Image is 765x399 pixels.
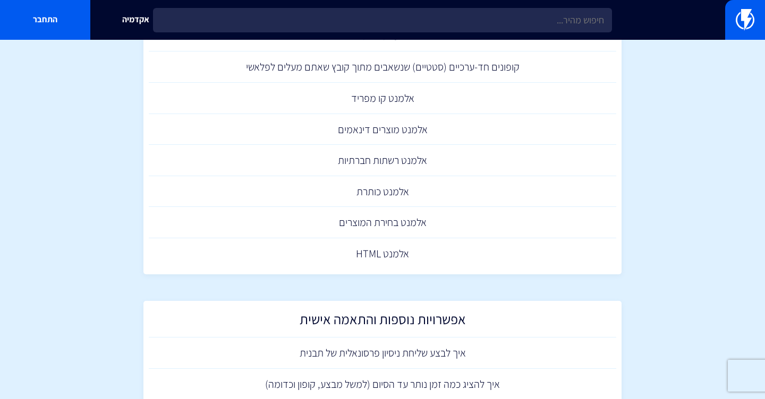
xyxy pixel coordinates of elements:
[153,8,612,32] input: חיפוש מהיר...
[154,311,611,332] h2: אפשרויות נוספות והתאמה אישית
[149,176,616,207] a: אלמנט כותרת
[149,114,616,145] a: אלמנט מוצרים דינאמים
[149,207,616,238] a: אלמנט בחירת המוצרים
[149,306,616,337] a: אפשרויות נוספות והתאמה אישית
[149,238,616,270] a: אלמנט HTML
[149,83,616,114] a: אלמנט קו מפריד
[149,51,616,83] a: קופונים חד-ערכיים (סטטיים) שנשאבים מתוך קובץ שאתם מעלים לפלאשי
[149,145,616,176] a: אלמנט רשתות חברתיות
[149,337,616,369] a: איך לבצע שליחת ניסיון פרסונאלית של תבנית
